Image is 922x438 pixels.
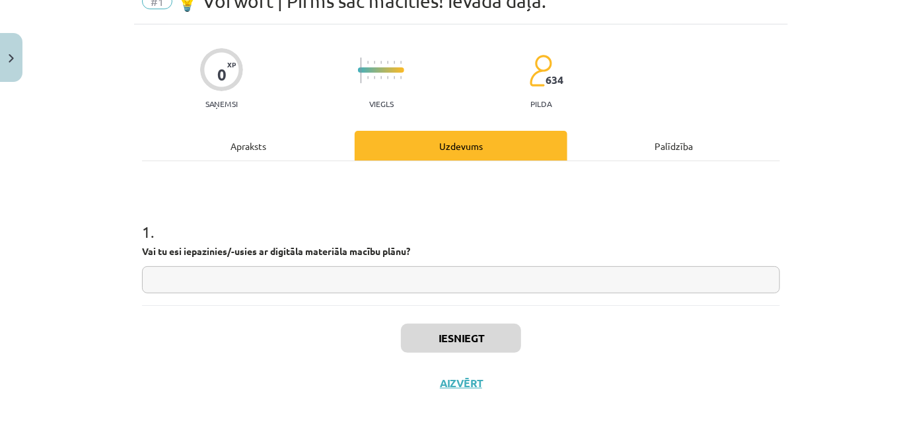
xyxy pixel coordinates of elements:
[529,54,552,87] img: students-c634bb4e5e11cddfef0936a35e636f08e4e9abd3cc4e673bd6f9a4125e45ecb1.svg
[387,76,388,79] img: icon-short-line-57e1e144782c952c97e751825c79c345078a6d821885a25fce030b3d8c18986b.svg
[380,61,382,64] img: icon-short-line-57e1e144782c952c97e751825c79c345078a6d821885a25fce030b3d8c18986b.svg
[355,131,567,161] div: Uzdevums
[200,99,243,108] p: Saņemsi
[367,76,369,79] img: icon-short-line-57e1e144782c952c97e751825c79c345078a6d821885a25fce030b3d8c18986b.svg
[142,131,355,161] div: Apraksts
[546,74,563,86] span: 634
[227,61,236,68] span: XP
[394,61,395,64] img: icon-short-line-57e1e144782c952c97e751825c79c345078a6d821885a25fce030b3d8c18986b.svg
[9,54,14,63] img: icon-close-lesson-0947bae3869378f0d4975bcd49f059093ad1ed9edebbc8119c70593378902aed.svg
[217,65,227,84] div: 0
[400,61,402,64] img: icon-short-line-57e1e144782c952c97e751825c79c345078a6d821885a25fce030b3d8c18986b.svg
[369,99,394,108] p: Viegls
[436,377,486,390] button: Aizvērt
[374,76,375,79] img: icon-short-line-57e1e144782c952c97e751825c79c345078a6d821885a25fce030b3d8c18986b.svg
[142,200,780,240] h1: 1 .
[530,99,551,108] p: pilda
[401,324,521,353] button: Iesniegt
[380,76,382,79] img: icon-short-line-57e1e144782c952c97e751825c79c345078a6d821885a25fce030b3d8c18986b.svg
[367,61,369,64] img: icon-short-line-57e1e144782c952c97e751825c79c345078a6d821885a25fce030b3d8c18986b.svg
[567,131,780,161] div: Palīdzība
[142,245,410,257] strong: Vai tu esi iepazinies/-usies ar digitāla materiāla macību plānu?
[400,76,402,79] img: icon-short-line-57e1e144782c952c97e751825c79c345078a6d821885a25fce030b3d8c18986b.svg
[361,57,362,83] img: icon-long-line-d9ea69661e0d244f92f715978eff75569469978d946b2353a9bb055b3ed8787d.svg
[374,61,375,64] img: icon-short-line-57e1e144782c952c97e751825c79c345078a6d821885a25fce030b3d8c18986b.svg
[394,76,395,79] img: icon-short-line-57e1e144782c952c97e751825c79c345078a6d821885a25fce030b3d8c18986b.svg
[387,61,388,64] img: icon-short-line-57e1e144782c952c97e751825c79c345078a6d821885a25fce030b3d8c18986b.svg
